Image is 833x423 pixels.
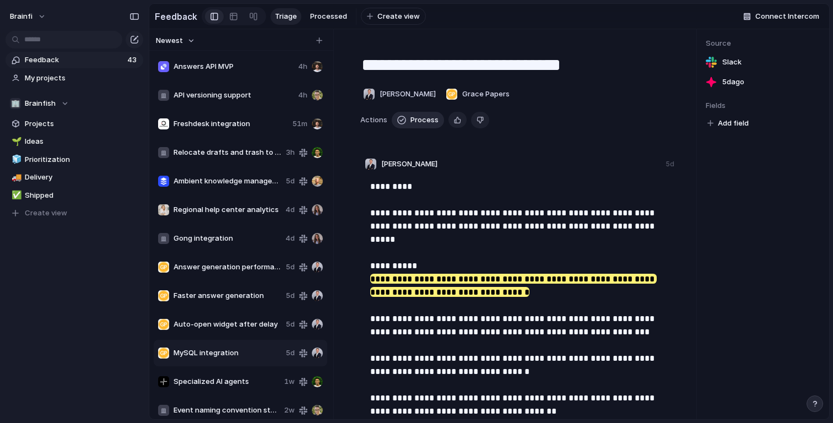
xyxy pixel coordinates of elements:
[298,90,307,101] span: 4h
[286,348,295,359] span: 5d
[10,154,21,165] button: 🧊
[174,204,281,215] span: Regional help center analytics
[718,118,749,129] span: Add field
[6,151,143,168] a: 🧊Prioritization
[25,172,139,183] span: Delivery
[6,116,143,132] a: Projects
[381,159,437,170] span: [PERSON_NAME]
[755,11,819,22] span: Connect Intercom
[271,8,301,25] a: Triage
[25,118,139,129] span: Projects
[6,169,143,186] a: 🚚Delivery
[706,116,750,131] button: Add field
[286,290,295,301] span: 5d
[25,154,139,165] span: Prioritization
[310,11,347,22] span: Processed
[284,376,295,387] span: 1w
[174,118,288,129] span: Freshdesk integration
[174,376,280,387] span: Specialized AI agents
[174,61,294,72] span: Answers API MVP
[298,61,307,72] span: 4h
[6,52,143,68] a: Feedback43
[284,405,295,416] span: 2w
[706,55,820,70] a: Slack
[25,55,124,66] span: Feedback
[174,147,282,158] span: Relocate drafts and trash to menu
[6,70,143,86] a: My projects
[377,11,420,22] span: Create view
[722,57,742,68] span: Slack
[10,98,21,109] div: 🏢
[275,11,297,22] span: Triage
[392,112,444,128] button: Process
[174,176,282,187] span: Ambient knowledge management
[174,290,282,301] span: Faster answer generation
[25,73,139,84] span: My projects
[155,10,197,23] h2: Feedback
[6,95,143,112] button: 🏢Brainfish
[306,8,351,25] a: Processed
[286,176,295,187] span: 5d
[410,115,439,126] span: Process
[25,136,139,147] span: Ideas
[5,8,52,25] button: brainfi
[174,90,294,101] span: API versioning support
[6,205,143,221] button: Create view
[739,8,824,25] button: Connect Intercom
[127,55,139,66] span: 43
[361,8,426,25] button: Create view
[360,85,439,103] button: [PERSON_NAME]
[156,35,183,46] span: Newest
[6,133,143,150] a: 🌱Ideas
[462,89,510,100] span: Grace Papers
[12,135,19,148] div: 🌱
[286,147,295,158] span: 3h
[706,38,820,49] span: Source
[285,233,295,244] span: 4d
[10,11,33,22] span: brainfi
[174,262,282,273] span: Answer generation performance
[380,89,436,100] span: [PERSON_NAME]
[722,77,744,88] span: 5d ago
[360,115,387,126] span: Actions
[443,85,512,103] button: Grace Papers
[706,100,820,111] span: Fields
[174,405,280,416] span: Event naming convention standardization
[12,171,19,184] div: 🚚
[10,136,21,147] button: 🌱
[6,187,143,204] a: ✅Shipped
[25,208,67,219] span: Create view
[174,319,282,330] span: Auto-open widget after delay
[12,153,19,166] div: 🧊
[10,190,21,201] button: ✅
[154,34,197,48] button: Newest
[25,98,56,109] span: Brainfish
[12,189,19,202] div: ✅
[174,348,282,359] span: MySQL integration
[174,233,281,244] span: Gong integration
[285,204,295,215] span: 4d
[293,118,307,129] span: 51m
[286,319,295,330] span: 5d
[286,262,295,273] span: 5d
[25,190,139,201] span: Shipped
[10,172,21,183] button: 🚚
[471,112,489,128] button: Delete
[666,159,674,169] div: 5d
